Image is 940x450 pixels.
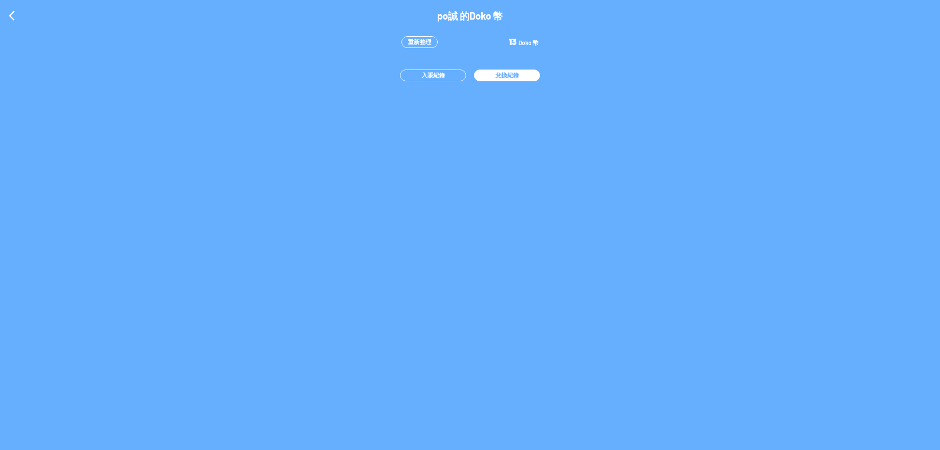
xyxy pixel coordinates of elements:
button: 入賬紀錄 [400,70,466,81]
span: Doko 幣 [518,39,539,46]
p: po誠 的Doko 幣 [437,10,503,22]
button: 兌換紀錄 [474,70,540,81]
button: 重新整理 [401,36,438,48]
span: 13 [509,36,517,47]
